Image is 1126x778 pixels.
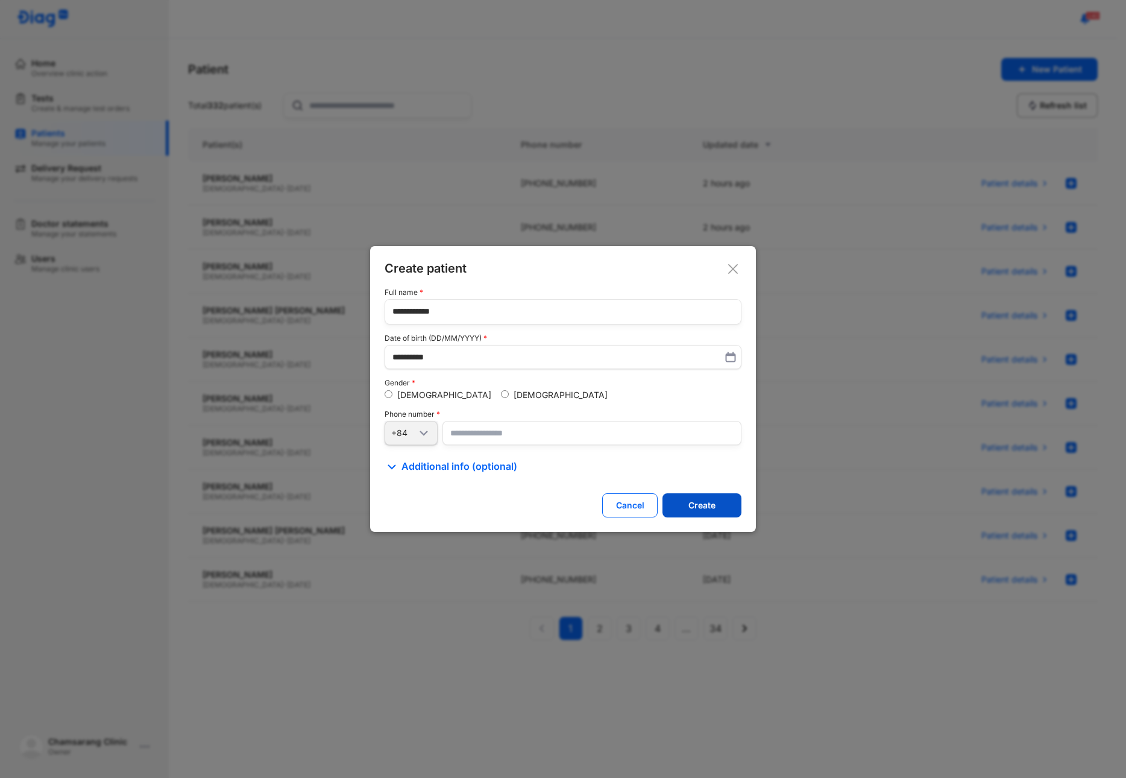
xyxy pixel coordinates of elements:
div: Date of birth (DD/MM/YYYY) [385,334,741,343]
button: Create [662,493,741,517]
label: [DEMOGRAPHIC_DATA] [514,390,608,400]
span: Additional info (optional) [401,460,517,474]
button: Cancel [602,493,658,517]
div: Gender [385,379,741,387]
div: Create patient [385,261,741,276]
div: Phone number [385,410,741,419]
div: +84 [391,428,417,438]
div: Create [688,500,716,511]
div: Full name [385,288,741,297]
label: [DEMOGRAPHIC_DATA] [397,390,491,400]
